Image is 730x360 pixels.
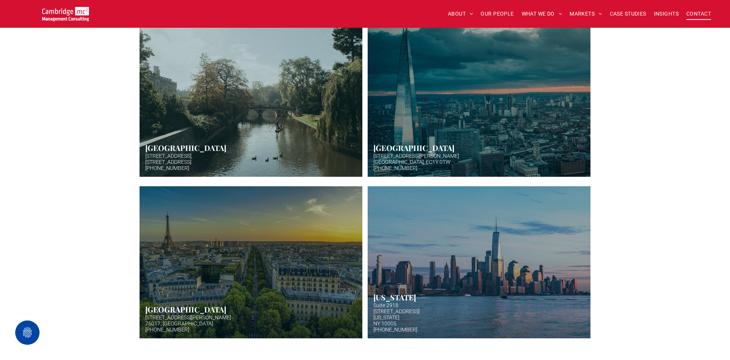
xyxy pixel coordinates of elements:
[650,8,682,20] a: INSIGHTS
[368,25,590,177] a: Aerial photo of Tower Bridge, London. Thames snakes into distance. Hazy background.
[518,8,566,20] a: WHAT WE DO
[42,8,89,16] a: Your Business Transformed | Cambridge Management Consulting
[606,8,650,20] a: CASE STUDIES
[477,8,517,20] a: OUR PEOPLE
[140,25,362,177] a: Hazy afternoon photo of river and bridge in Cambridge. Punt boat in middle-distance. Trees either...
[42,7,89,21] img: Go to Homepage
[140,186,362,338] a: Night image view of base of Eiffel tower
[444,8,477,20] a: ABOUT
[566,8,606,20] a: MARKETS
[368,186,590,338] a: Aerial photo of New York
[682,8,715,20] a: CONTACT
